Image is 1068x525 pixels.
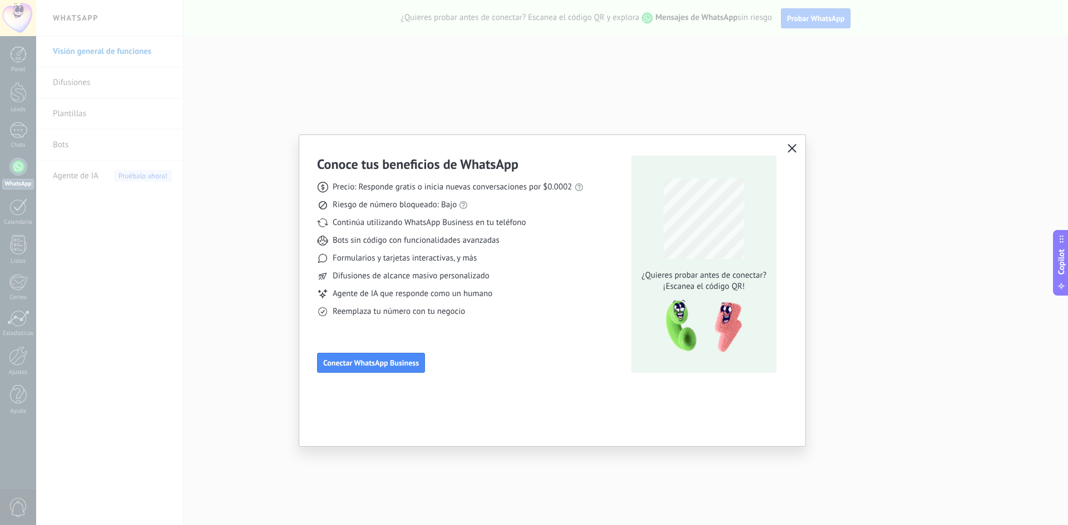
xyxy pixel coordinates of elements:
[639,281,770,292] span: ¡Escanea el código QR!
[317,156,518,173] h3: Conoce tus beneficios de WhatsApp
[333,217,526,228] span: Continúa utilizando WhatsApp Business en tu teléfono
[639,270,770,281] span: ¿Quieres probar antes de conectar?
[1056,249,1067,274] span: Copilot
[333,271,489,282] span: Difusiones de alcance masivo personalizado
[656,297,744,356] img: qr-pic-1x.png
[323,359,419,367] span: Conectar WhatsApp Business
[333,199,457,211] span: Riesgo de número bloqueado: Bajo
[333,253,477,264] span: Formularios y tarjetas interactivas, y más
[333,235,500,246] span: Bots sin código con funcionalidades avanzadas
[333,288,492,299] span: Agente de IA que responde como un humano
[333,182,572,193] span: Precio: Responde gratis o inicia nuevas conversaciones por $0.0002
[333,306,465,317] span: Reemplaza tu número con tu negocio
[317,353,425,373] button: Conectar WhatsApp Business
